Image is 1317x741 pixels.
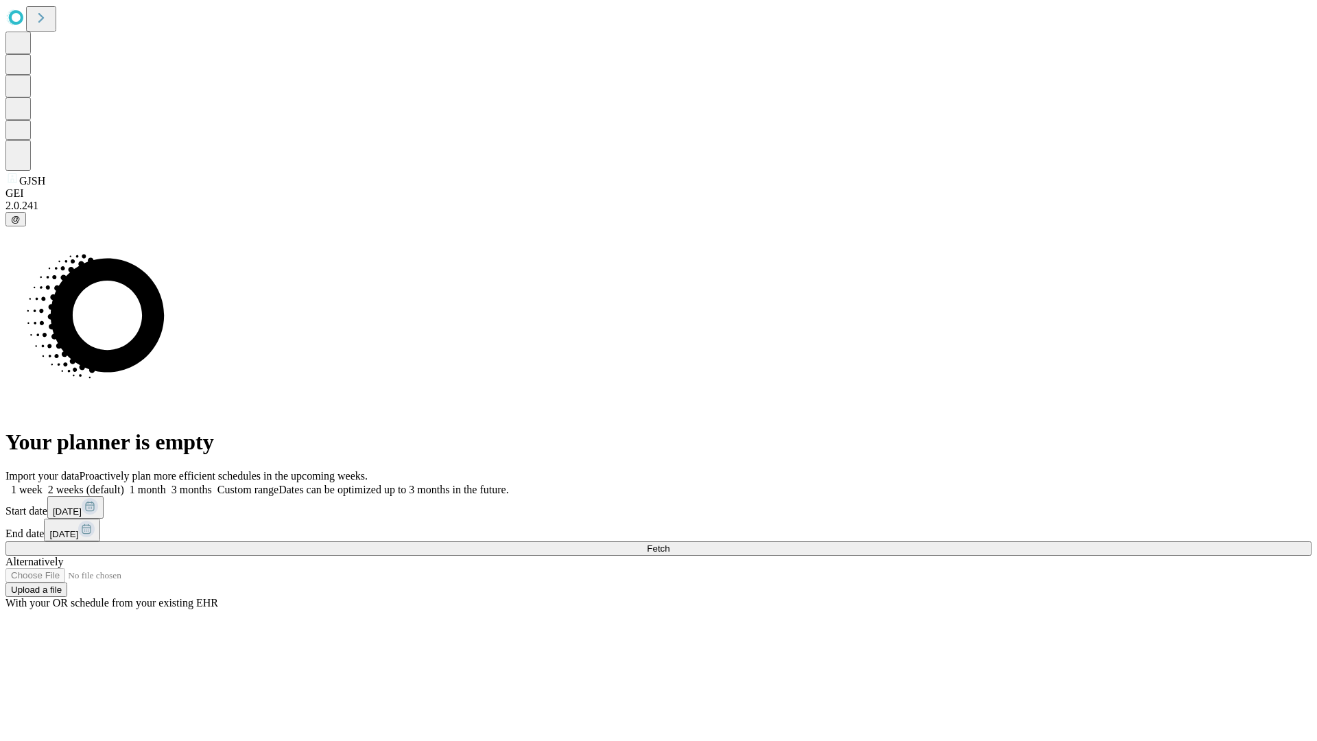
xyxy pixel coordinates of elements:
span: Alternatively [5,556,63,567]
span: With your OR schedule from your existing EHR [5,597,218,609]
h1: Your planner is empty [5,430,1312,455]
span: Proactively plan more efficient schedules in the upcoming weeks. [80,470,368,482]
button: Upload a file [5,583,67,597]
span: GJSH [19,175,45,187]
div: GEI [5,187,1312,200]
button: [DATE] [47,496,104,519]
span: Import your data [5,470,80,482]
button: [DATE] [44,519,100,541]
span: 2 weeks (default) [48,484,124,495]
span: Dates can be optimized up to 3 months in the future. [278,484,508,495]
span: [DATE] [53,506,82,517]
button: @ [5,212,26,226]
button: Fetch [5,541,1312,556]
div: 2.0.241 [5,200,1312,212]
span: Fetch [647,543,669,554]
div: Start date [5,496,1312,519]
span: [DATE] [49,529,78,539]
span: 3 months [171,484,212,495]
span: Custom range [217,484,278,495]
span: 1 week [11,484,43,495]
span: @ [11,214,21,224]
span: 1 month [130,484,166,495]
div: End date [5,519,1312,541]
